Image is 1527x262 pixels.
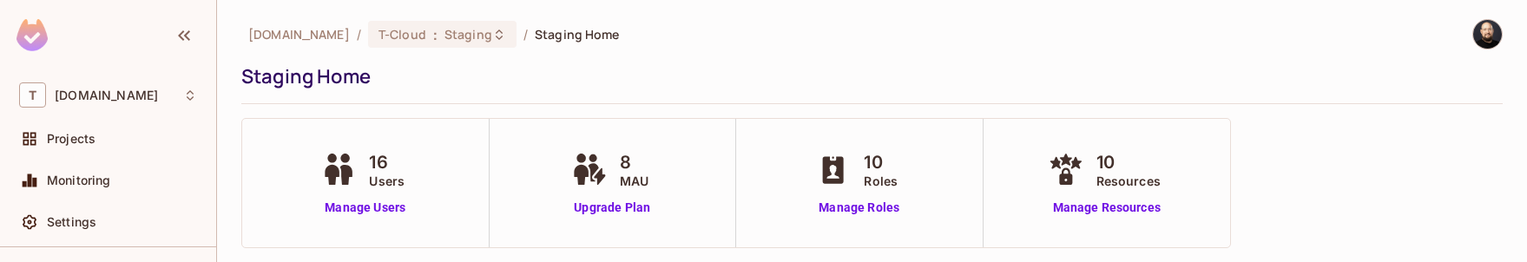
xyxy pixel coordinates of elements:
[535,26,620,43] span: Staging Home
[1096,149,1161,175] span: 10
[444,26,492,43] span: Staging
[369,149,405,175] span: 16
[812,199,906,217] a: Manage Roles
[47,174,111,187] span: Monitoring
[864,149,898,175] span: 10
[620,172,648,190] span: MAU
[1096,172,1161,190] span: Resources
[241,63,1494,89] div: Staging Home
[47,132,95,146] span: Projects
[568,199,657,217] a: Upgrade Plan
[378,26,426,43] span: T-Cloud
[432,28,438,42] span: :
[523,26,528,43] li: /
[864,172,898,190] span: Roles
[1044,199,1169,217] a: Manage Resources
[55,88,158,102] span: Workspace: t-mobile.com
[248,26,350,43] span: the active workspace
[620,149,648,175] span: 8
[47,215,96,229] span: Settings
[357,26,361,43] li: /
[16,19,48,51] img: SReyMgAAAABJRU5ErkJggg==
[19,82,46,108] span: T
[1473,20,1502,49] img: Thomas kirk
[369,172,405,190] span: Users
[317,199,413,217] a: Manage Users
